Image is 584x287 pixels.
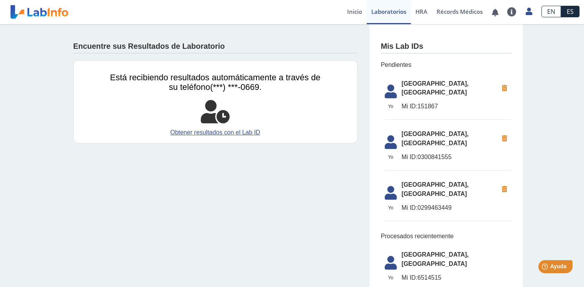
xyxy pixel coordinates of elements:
span: [GEOGRAPHIC_DATA], [GEOGRAPHIC_DATA] [402,250,511,269]
span: HRA [415,8,427,15]
span: 6514515 [402,273,511,282]
iframe: Help widget launcher [516,257,576,279]
h4: Mis Lab IDs [381,42,424,51]
a: Obtener resultados con el Lab ID [110,128,321,137]
span: 0300841555 [402,153,498,162]
a: EN [541,6,561,17]
span: [GEOGRAPHIC_DATA], [GEOGRAPHIC_DATA] [402,180,498,199]
h4: Encuentre sus Resultados de Laboratorio [73,42,225,51]
a: ES [561,6,579,17]
span: Yo [380,154,402,161]
span: 0299463449 [402,203,498,212]
span: Mi ID: [402,204,418,211]
span: Mi ID: [402,103,418,109]
span: Yo [380,103,402,110]
span: Pendientes [381,60,511,70]
span: 151867 [402,102,498,111]
span: Yo [380,204,402,211]
span: [GEOGRAPHIC_DATA], [GEOGRAPHIC_DATA] [402,129,498,148]
span: Mi ID: [402,274,418,281]
span: Yo [380,274,402,281]
span: Está recibiendo resultados automáticamente a través de su teléfono [110,73,321,92]
span: [GEOGRAPHIC_DATA], [GEOGRAPHIC_DATA] [402,79,498,98]
span: Procesados recientemente [381,232,511,241]
span: Mi ID: [402,154,418,160]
